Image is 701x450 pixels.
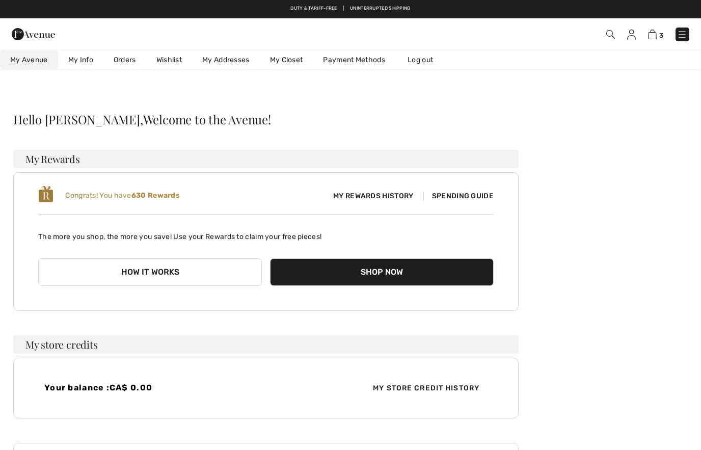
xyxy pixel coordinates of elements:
[13,150,519,168] h3: My Rewards
[13,113,519,125] div: Hello [PERSON_NAME],
[648,30,657,39] img: Shopping Bag
[58,50,103,69] a: My Info
[65,191,180,200] span: Congrats! You have
[13,335,519,354] h3: My store credits
[677,30,687,40] img: Menu
[397,50,453,69] a: Log out
[365,383,488,393] span: My Store Credit History
[313,50,395,69] a: Payment Methods
[192,50,260,69] a: My Addresses
[606,30,615,39] img: Search
[143,113,271,125] span: Welcome to the Avenue!
[146,50,192,69] a: Wishlist
[131,191,180,200] b: 630 Rewards
[627,30,636,40] img: My Info
[38,258,262,286] button: How it works
[103,50,146,69] a: Orders
[270,258,494,286] button: Shop Now
[10,55,48,65] span: My Avenue
[44,383,260,392] h4: Your balance :
[12,24,55,44] img: 1ère Avenue
[38,223,494,242] p: The more you shop, the more you save! Use your Rewards to claim your free pieces!
[659,32,663,39] span: 3
[648,28,663,40] a: 3
[260,50,313,69] a: My Closet
[38,185,53,203] img: loyalty_logo_r.svg
[325,191,421,201] span: My Rewards History
[110,383,152,392] span: CA$ 0.00
[12,29,55,38] a: 1ère Avenue
[423,192,494,200] span: Spending Guide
